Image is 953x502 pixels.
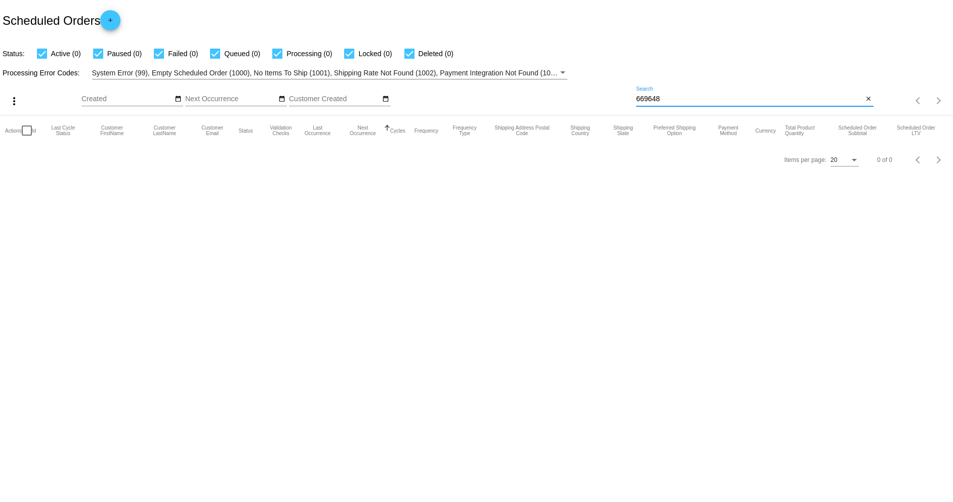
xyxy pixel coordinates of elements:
[929,91,949,111] button: Next page
[785,115,831,146] mat-header-cell: Total Product Quantity
[382,95,389,103] mat-icon: date_range
[45,125,81,136] button: Change sorting for LastProcessingCycleId
[238,128,253,134] button: Change sorting for Status
[358,48,392,60] span: Locked (0)
[224,48,260,60] span: Queued (0)
[390,128,405,134] button: Change sorting for Cycles
[278,95,285,103] mat-icon: date_range
[908,91,929,111] button: Previous page
[415,128,438,134] button: Change sorting for Frequency
[929,150,949,170] button: Next page
[5,115,22,146] mat-header-cell: Actions
[286,48,332,60] span: Processing (0)
[107,48,142,60] span: Paused (0)
[195,125,229,136] button: Change sorting for CustomerEmail
[784,156,826,163] div: Items per page:
[92,67,567,79] mat-select: Filter by Processing Error Codes
[831,125,884,136] button: Change sorting for Subtotal
[168,48,198,60] span: Failed (0)
[607,125,639,136] button: Change sorting for ShippingState
[893,125,939,136] button: Change sorting for LifetimeValue
[562,125,599,136] button: Change sorting for ShippingCountry
[90,125,134,136] button: Change sorting for CustomerFirstName
[865,95,872,103] mat-icon: close
[491,125,553,136] button: Change sorting for ShippingPostcode
[143,125,186,136] button: Change sorting for CustomerLastName
[289,95,380,103] input: Customer Created
[51,48,81,60] span: Active (0)
[877,156,892,163] div: 0 of 0
[8,95,20,107] mat-icon: more_vert
[648,125,701,136] button: Change sorting for PreferredShippingOption
[636,95,863,103] input: Search
[262,115,300,146] mat-header-cell: Validation Checks
[175,95,182,103] mat-icon: date_range
[908,150,929,170] button: Previous page
[185,95,276,103] input: Next Occurrence
[32,128,36,134] button: Change sorting for Id
[3,69,80,77] span: Processing Error Codes:
[3,10,120,30] h2: Scheduled Orders
[104,17,116,29] mat-icon: add
[345,125,381,136] button: Change sorting for NextOccurrenceUtc
[419,48,453,60] span: Deleted (0)
[831,156,837,163] span: 20
[755,128,776,134] button: Change sorting for CurrencyIso
[863,94,874,105] button: Clear
[831,157,859,164] mat-select: Items per page:
[447,125,482,136] button: Change sorting for FrequencyType
[300,125,335,136] button: Change sorting for LastOccurrenceUtc
[711,125,747,136] button: Change sorting for PaymentMethod.Type
[3,50,25,58] span: Status:
[81,95,173,103] input: Created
